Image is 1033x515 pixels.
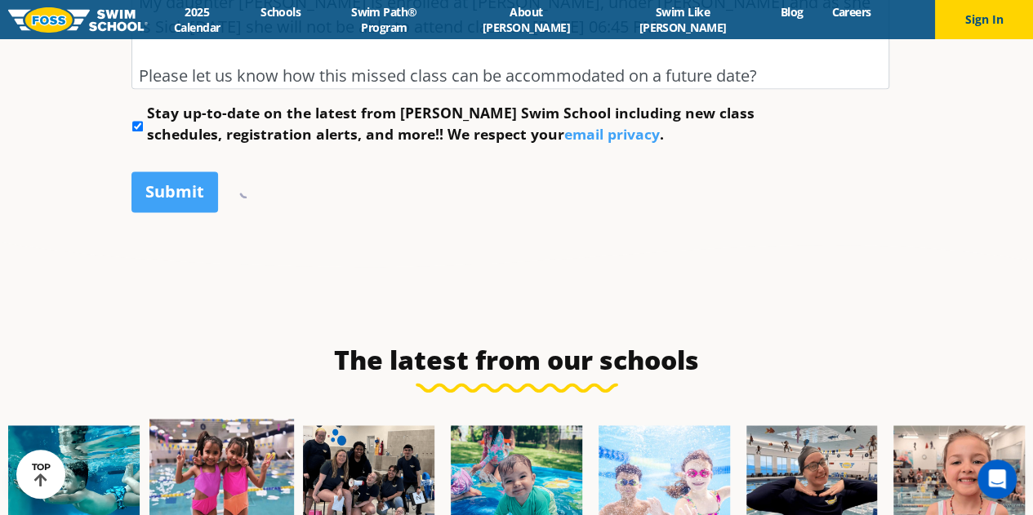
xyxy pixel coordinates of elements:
[131,171,218,212] input: Submit
[8,7,148,33] img: FOSS Swim School Logo
[148,4,247,35] a: 2025 Calendar
[147,102,802,145] label: Stay up-to-date on the latest from [PERSON_NAME] Swim School including new class schedules, regis...
[817,4,885,20] a: Careers
[315,4,453,35] a: Swim Path® Program
[247,4,315,20] a: Schools
[564,124,660,144] a: email privacy
[599,4,766,35] a: Swim Like [PERSON_NAME]
[32,462,51,487] div: TOP
[766,4,817,20] a: Blog
[977,460,1017,499] div: Open Intercom Messenger
[453,4,599,35] a: About [PERSON_NAME]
